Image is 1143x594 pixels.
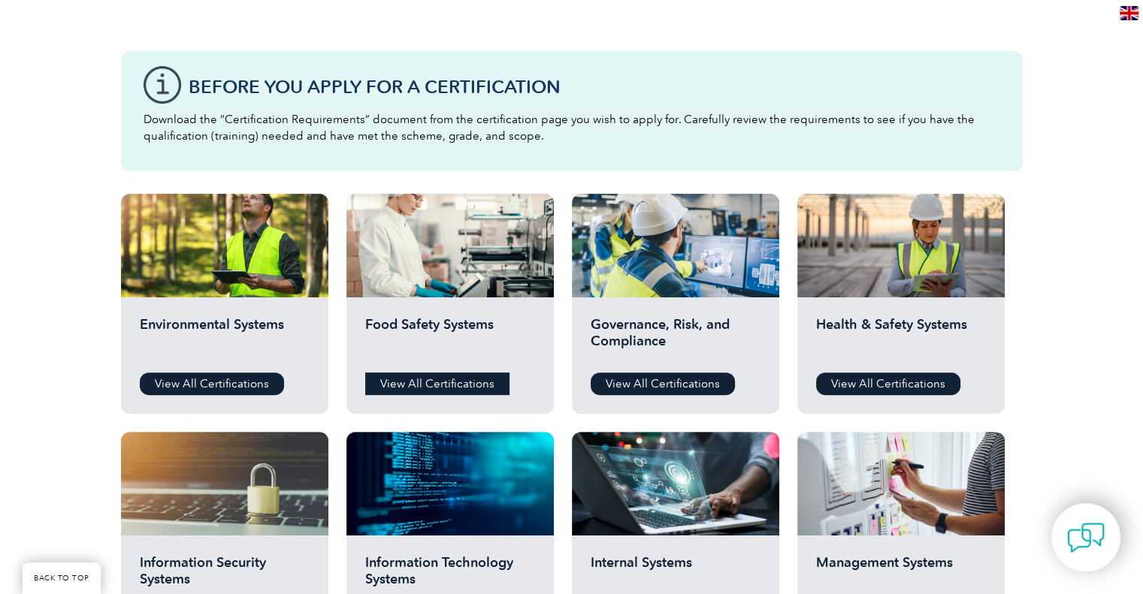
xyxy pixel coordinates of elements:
p: Download the “Certification Requirements” document from the certification page you wish to apply ... [144,111,1000,144]
h3: Before You Apply For a Certification [189,77,1000,96]
a: View All Certifications [140,372,284,395]
h2: Food Safety Systems [365,316,535,361]
a: View All Certifications [365,372,510,395]
a: View All Certifications [816,372,960,395]
a: BACK TO TOP [23,562,101,594]
h2: Governance, Risk, and Compliance [591,316,760,361]
img: en [1120,6,1138,20]
h2: Health & Safety Systems [816,316,986,361]
h2: Environmental Systems [140,316,310,361]
a: View All Certifications [591,372,735,395]
img: contact-chat.png [1067,519,1105,556]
